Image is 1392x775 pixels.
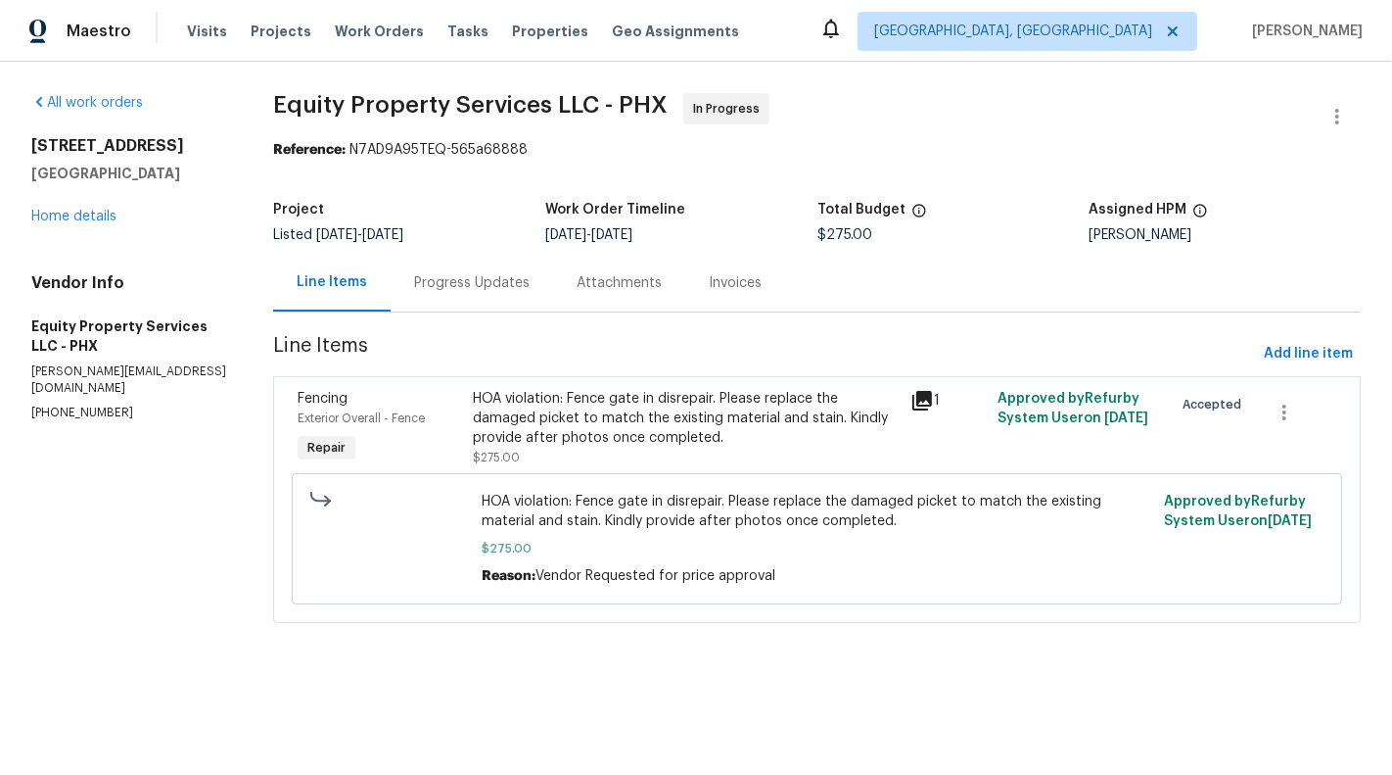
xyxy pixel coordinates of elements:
[473,452,520,463] span: $275.00
[273,203,324,217] h5: Project
[187,22,227,41] span: Visits
[273,336,1256,372] span: Line Items
[31,164,226,183] h5: [GEOGRAPHIC_DATA]
[251,22,311,41] span: Projects
[1256,336,1361,372] button: Add line item
[31,316,226,356] h5: Equity Property Services LLC - PHX
[1089,228,1361,242] div: [PERSON_NAME]
[31,363,226,397] p: [PERSON_NAME][EMAIL_ADDRESS][DOMAIN_NAME]
[67,22,131,41] span: Maestro
[31,273,226,293] h4: Vendor Info
[1089,203,1186,217] h5: Assigned HPM
[545,228,632,242] span: -
[482,569,535,583] span: Reason:
[297,272,367,292] div: Line Items
[612,22,739,41] span: Geo Assignments
[482,539,1153,558] span: $275.00
[693,99,767,119] span: In Progress
[998,392,1148,425] span: Approved by Refurby System User on
[414,273,530,293] div: Progress Updates
[1244,22,1363,41] span: [PERSON_NAME]
[911,203,927,228] span: The total cost of line items that have been proposed by Opendoor. This sum includes line items th...
[473,389,899,448] div: HOA violation: Fence gate in disrepair. Please replace the damaged picket to match the existing m...
[31,405,226,421] p: [PHONE_NUMBER]
[273,93,668,117] span: Equity Property Services LLC - PHX
[1269,514,1313,528] span: [DATE]
[512,22,588,41] span: Properties
[362,228,403,242] span: [DATE]
[298,392,348,406] span: Fencing
[273,143,346,157] b: Reference:
[591,228,632,242] span: [DATE]
[31,96,143,110] a: All work orders
[482,492,1153,531] span: HOA violation: Fence gate in disrepair. Please replace the damaged picket to match the existing m...
[1165,495,1313,528] span: Approved by Refurby System User on
[1264,342,1353,366] span: Add line item
[31,210,116,223] a: Home details
[447,24,488,38] span: Tasks
[545,228,586,242] span: [DATE]
[298,412,425,424] span: Exterior Overall - Fence
[535,569,775,583] span: Vendor Requested for price approval
[316,228,403,242] span: -
[1183,395,1249,414] span: Accepted
[817,203,905,217] h5: Total Budget
[316,228,357,242] span: [DATE]
[874,22,1152,41] span: [GEOGRAPHIC_DATA], [GEOGRAPHIC_DATA]
[31,136,226,156] h2: [STREET_ADDRESS]
[1192,203,1208,228] span: The hpm assigned to this work order.
[577,273,662,293] div: Attachments
[273,140,1361,160] div: N7AD9A95TEQ-565a68888
[335,22,424,41] span: Work Orders
[910,389,986,412] div: 1
[709,273,762,293] div: Invoices
[817,228,872,242] span: $275.00
[273,228,403,242] span: Listed
[545,203,685,217] h5: Work Order Timeline
[1104,412,1148,425] span: [DATE]
[300,438,353,458] span: Repair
